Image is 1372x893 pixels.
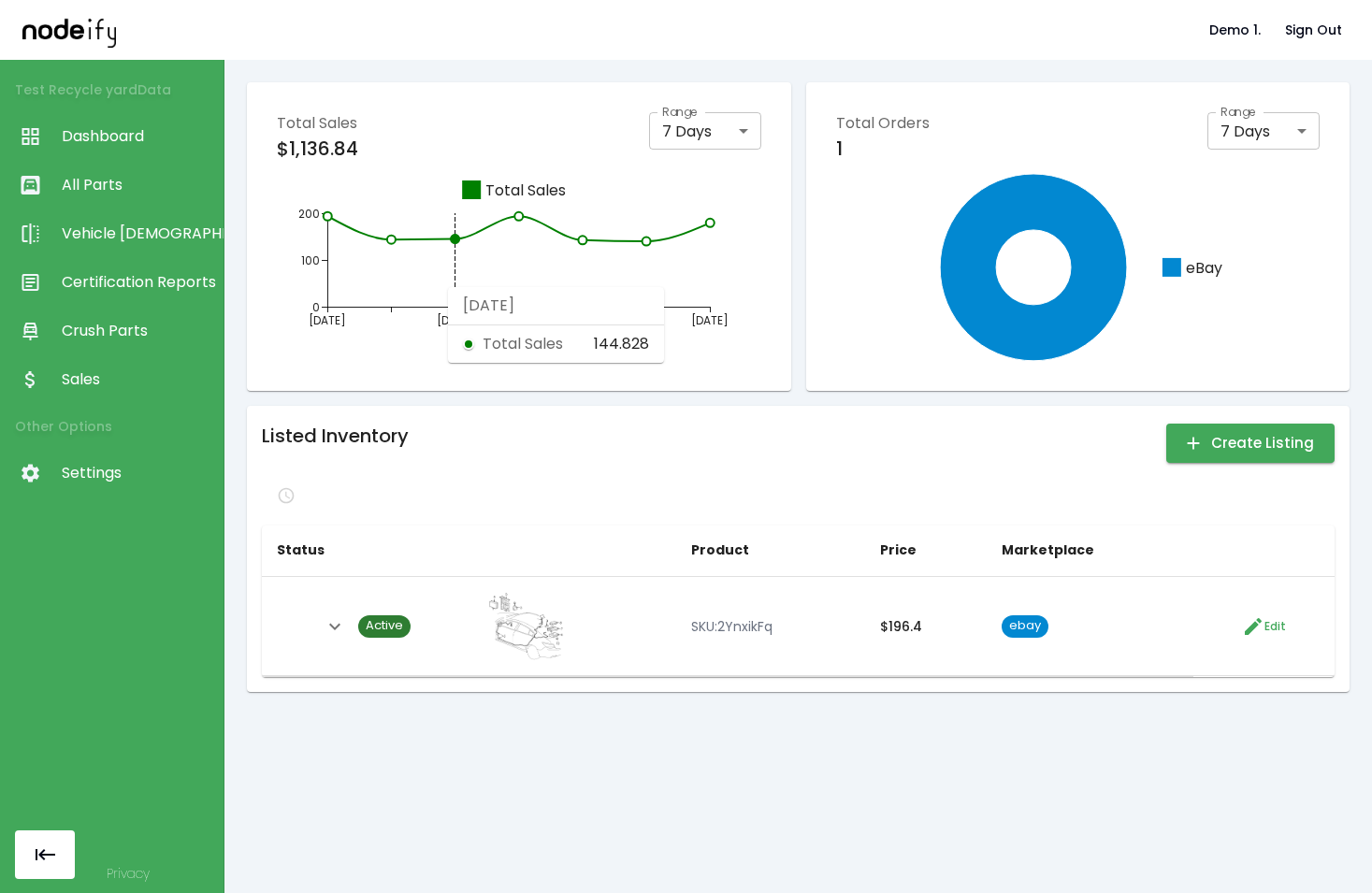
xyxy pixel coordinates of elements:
button: Sign Out [1278,13,1350,48]
a: ebay [1002,616,1048,635]
span: Dashboard [62,125,214,148]
button: Expand [319,611,351,642]
span: Settings [62,462,214,484]
h6: Product [691,540,849,561]
p: SKU: 2YnxikFq [691,617,849,636]
label: Range [1220,104,1256,120]
tspan: 200 [298,206,320,222]
p: Total Orders [836,112,930,135]
tspan: Date [503,330,535,349]
span: Certification Reports [62,271,214,294]
tspan: 0 [312,299,320,315]
h6: 1 [836,138,930,159]
p: $ 196.4 [880,617,972,636]
tspan: [DATE] [437,312,474,328]
button: Edit [1237,611,1291,642]
tspan: [DATE] [564,312,601,328]
label: Range [662,104,698,120]
h6: Status [277,540,453,561]
p: Total Sales [277,112,358,135]
h6: Price [880,540,972,561]
img: listing image [483,592,576,660]
span: Crush Parts [62,320,214,342]
tspan: 100 [301,252,320,268]
span: Edit [1264,617,1286,636]
img: nodeify [22,12,116,47]
button: Create Listing [1166,424,1335,463]
a: Privacy [107,864,150,883]
h6: $1,136.84 [277,138,358,159]
span: Sales [62,368,214,391]
h6: Marketplace [1002,540,1179,561]
h6: Listed Inventory [262,421,409,451]
span: All Parts [62,174,214,196]
tspan: [DATE] [309,312,346,328]
span: Active [358,617,411,635]
div: 7 Days [649,112,761,150]
div: 7 Days [1207,112,1320,150]
a: Active [351,615,411,638]
tspan: [DATE] [691,312,729,328]
span: ebay [1002,617,1048,635]
span: Vehicle [DEMOGRAPHIC_DATA] [62,223,214,245]
button: Demo 1. [1202,13,1268,48]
